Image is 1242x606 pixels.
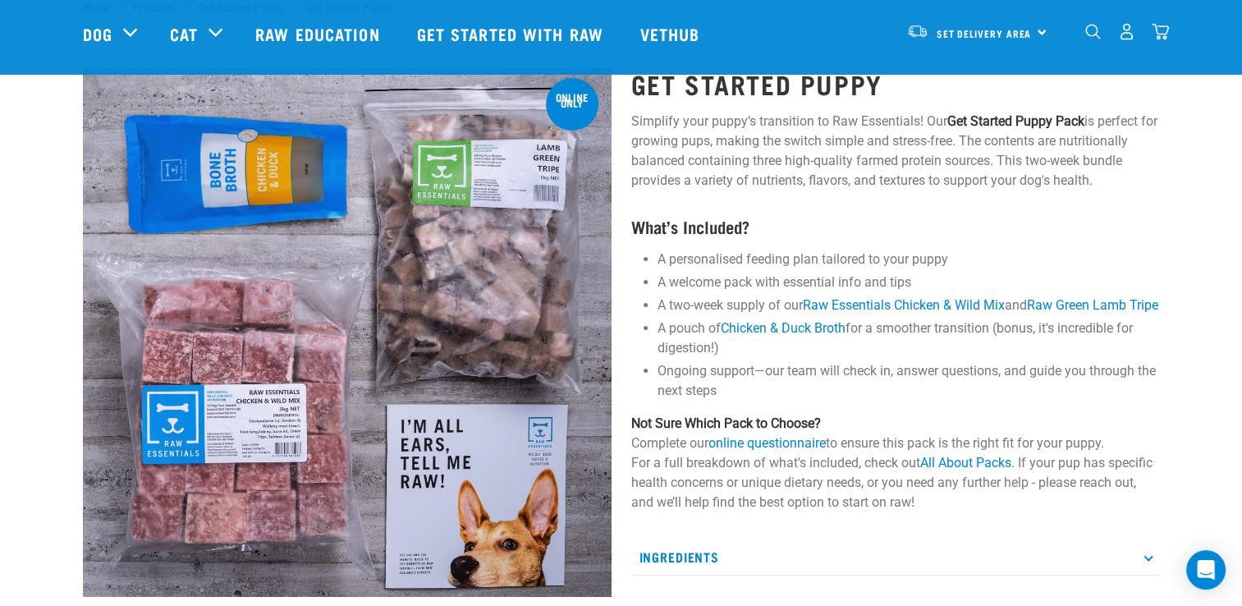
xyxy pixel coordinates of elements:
a: Raw Education [239,1,400,67]
a: Cat [170,21,198,46]
img: NPS Puppy Update [83,68,612,597]
strong: What’s Included? [631,222,749,231]
a: Get started with Raw [401,1,624,67]
img: home-icon-1@2x.png [1085,24,1101,39]
a: Raw Essentials Chicken & Wild Mix [803,297,1005,313]
a: All About Packs [920,455,1011,471]
h1: Get Started Puppy [631,69,1160,99]
li: A personalised feeding plan tailored to your puppy [658,250,1160,269]
strong: Get Started Puppy Pack [947,113,1084,129]
p: Complete our to ensure this pack is the right fit for your puppy. For a full breakdown of what's ... [631,414,1160,512]
a: Dog [83,21,112,46]
span: Set Delivery Area [937,30,1032,36]
li: A welcome pack with essential info and tips [658,273,1160,292]
li: A pouch of for a smoother transition (bonus, it's incredible for digestion!) [658,319,1160,358]
p: Simplify your puppy’s transition to Raw Essentials! Our is perfect for growing pups, making the s... [631,112,1160,191]
img: user.png [1118,23,1135,40]
img: van-moving.png [906,24,928,39]
a: online questionnaire [708,435,826,451]
strong: Not Sure Which Pack to Choose? [631,415,821,431]
a: Raw Green Lamb Tripe [1027,297,1158,313]
li: A two-week supply of our and [658,296,1160,315]
li: Ongoing support—our team will check in, answer questions, and guide you through the next steps [658,361,1160,401]
p: Ingredients [631,539,1160,576]
img: home-icon@2x.png [1152,23,1169,40]
div: Open Intercom Messenger [1186,550,1226,590]
a: Vethub [624,1,721,67]
a: Chicken & Duck Broth [721,320,846,336]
